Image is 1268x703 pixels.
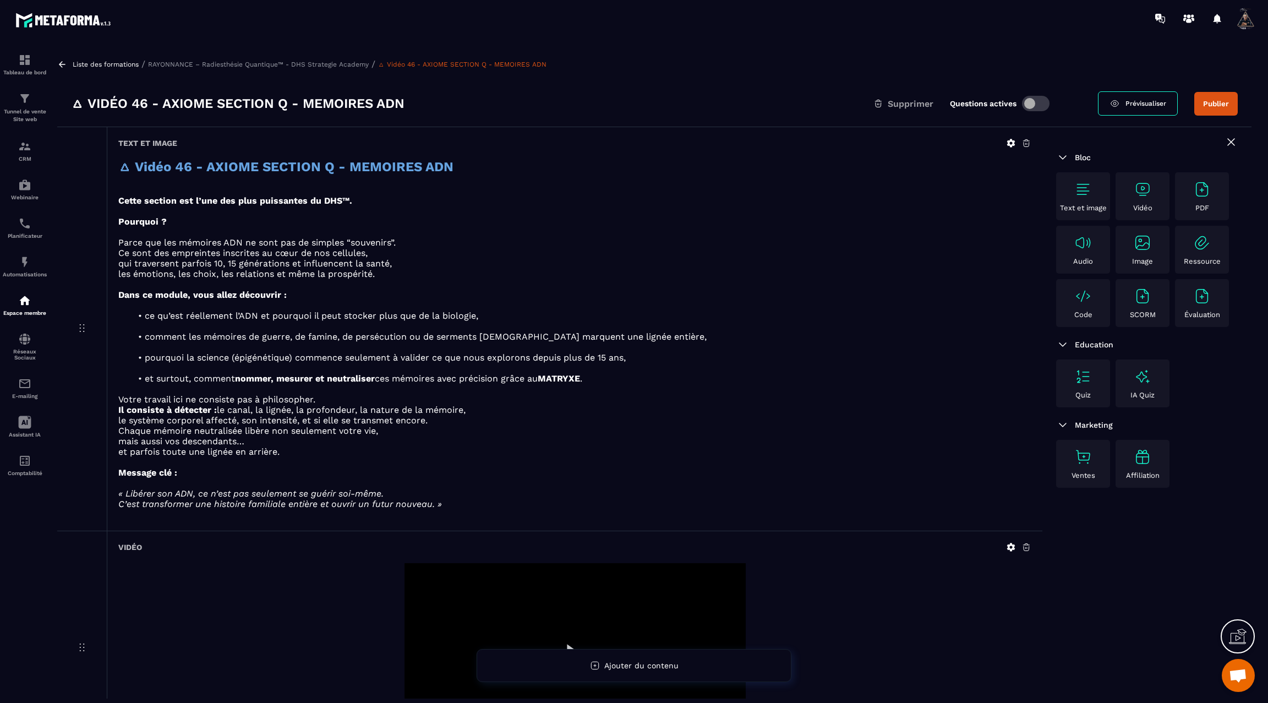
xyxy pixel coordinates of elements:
[1184,310,1220,319] p: Évaluation
[538,373,580,384] strong: MATRYXE
[3,209,47,247] a: schedulerschedulerPlanificateur
[1074,368,1092,385] img: text-image no-wrap
[1134,368,1151,385] img: text-image
[1133,204,1152,212] p: Vidéo
[118,139,177,148] h6: Text et image
[1073,257,1093,265] p: Audio
[3,156,47,162] p: CRM
[118,436,244,446] span: mais aussi vos descendants…
[18,255,31,269] img: automations
[18,53,31,67] img: formation
[1193,234,1211,252] img: text-image no-wrap
[1075,340,1113,349] span: Education
[118,237,396,248] span: Parce que les mémoires ADN ne sont pas de simples “souvenirs”.
[1134,181,1151,198] img: text-image no-wrap
[1074,234,1092,252] img: text-image no-wrap
[1074,310,1092,319] p: Code
[18,294,31,307] img: automations
[1132,257,1153,265] p: Image
[217,405,466,415] span: le canal, la lignée, la profondeur, la nature de la mémoire,
[3,470,47,476] p: Comptabilité
[18,454,31,467] img: accountant
[1193,181,1211,198] img: text-image no-wrap
[1074,448,1092,466] img: text-image no-wrap
[118,269,375,279] span: les émotions, les choix, les relations et même la prospérité.
[888,99,933,109] span: Supprimer
[3,446,47,484] a: accountantaccountantComptabilité
[1184,257,1221,265] p: Ressource
[1125,100,1166,107] span: Prévisualiser
[1098,91,1178,116] a: Prévisualiser
[73,61,139,68] a: Liste des formations
[145,331,707,342] span: comment les mémoires de guerre, de famine, de persécution ou de serments [DEMOGRAPHIC_DATA] marqu...
[3,407,47,446] a: Assistant IA
[1134,287,1151,305] img: text-image no-wrap
[3,286,47,324] a: automationsautomationsEspace membre
[1074,181,1092,198] img: text-image no-wrap
[235,373,375,384] strong: nommer, mesurer et neutraliser
[1060,204,1107,212] p: Text et image
[3,393,47,399] p: E-mailing
[18,92,31,105] img: formation
[148,61,369,68] a: RAYONNANCE – Radiesthésie Quantique™ - DHS Strategie Academy
[118,499,442,509] em: C’est transformer une histoire familiale entière et ouvrir un futur nouveau. »
[1075,391,1091,399] p: Quiz
[18,333,31,346] img: social-network
[1194,92,1238,116] button: Publier
[118,394,315,405] span: Votre travail ici ne consiste pas à philosopher.
[145,373,235,384] span: et surtout, comment
[18,178,31,192] img: automations
[604,661,679,670] span: Ajouter du contenu
[1072,471,1095,479] p: Ventes
[1075,153,1091,162] span: Bloc
[71,95,405,112] h3: 🜂 Vidéo 46 - AXIOME SECTION Q - MEMOIRES ADN
[1056,418,1069,432] img: arrow-down
[3,69,47,75] p: Tableau de bord
[1193,287,1211,305] img: text-image no-wrap
[118,446,280,457] span: et parfois toute une lignée en arrière.
[18,377,31,390] img: email
[371,59,375,69] span: /
[1130,391,1155,399] p: IA Quiz
[1134,234,1151,252] img: text-image no-wrap
[1075,421,1113,429] span: Marketing
[3,194,47,200] p: Webinaire
[145,352,626,363] span: pourquoi la science (épigénétique) commence seulement à valider ce que nous explorons depuis plus...
[950,99,1016,108] label: Questions actives
[3,45,47,84] a: formationformationTableau de bord
[1056,338,1069,351] img: arrow-down
[118,405,217,415] strong: Il consiste à détecter :
[1056,151,1069,164] img: arrow-down
[1134,448,1151,466] img: text-image
[1130,310,1156,319] p: SCORM
[1195,204,1209,212] p: PDF
[1126,471,1160,479] p: Affiliation
[18,140,31,153] img: formation
[3,108,47,123] p: Tunnel de vente Site web
[1074,287,1092,305] img: text-image no-wrap
[3,310,47,316] p: Espace membre
[3,233,47,239] p: Planificateur
[3,84,47,132] a: formationformationTunnel de vente Site web
[3,432,47,438] p: Assistant IA
[18,217,31,230] img: scheduler
[118,488,384,499] em: « Libérer son ADN, ce n’est pas seulement se guérir soi-même.
[118,258,392,269] span: qui traversent parfois 10, 15 générations et influencent la santé,
[118,426,378,436] span: Chaque mémoire neutralisée libère non seulement votre vie,
[118,543,142,552] h6: Vidéo
[3,271,47,277] p: Automatisations
[1222,659,1255,692] div: Ouvrir le chat
[118,159,453,175] strong: 🜂 Vidéo 46 - AXIOME SECTION Q - MEMOIRES ADN
[3,324,47,369] a: social-networksocial-networkRéseaux Sociaux
[3,247,47,286] a: automationsautomationsAutomatisations
[118,248,368,258] span: Ce sont des empreintes inscrites au cœur de nos cellules,
[375,373,538,384] span: ces mémoires avec précision grâce au
[118,216,167,227] strong: Pourquoi ?
[3,170,47,209] a: automationsautomationsWebinaire
[3,369,47,407] a: emailemailE-mailing
[141,59,145,69] span: /
[3,132,47,170] a: formationformationCRM
[378,61,546,68] a: 🜂 Vidéo 46 - AXIOME SECTION Q - MEMOIRES ADN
